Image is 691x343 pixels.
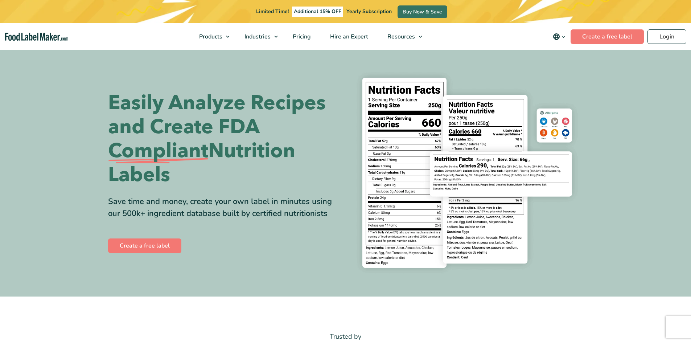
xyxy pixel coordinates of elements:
[292,7,343,17] span: Additional 15% OFF
[197,33,223,41] span: Products
[242,33,271,41] span: Industries
[256,8,289,15] span: Limited Time!
[291,33,312,41] span: Pricing
[346,8,392,15] span: Yearly Subscription
[571,29,644,44] a: Create a free label
[108,196,340,220] div: Save time and money, create your own label in minutes using our 500k+ ingredient database built b...
[108,139,208,163] span: Compliant
[321,23,376,50] a: Hire an Expert
[108,238,181,253] a: Create a free label
[647,29,686,44] a: Login
[398,5,447,18] a: Buy Now & Save
[283,23,319,50] a: Pricing
[108,91,340,187] h1: Easily Analyze Recipes and Create FDA Nutrition Labels
[235,23,281,50] a: Industries
[108,331,583,342] p: Trusted by
[328,33,369,41] span: Hire an Expert
[378,23,426,50] a: Resources
[190,23,233,50] a: Products
[385,33,416,41] span: Resources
